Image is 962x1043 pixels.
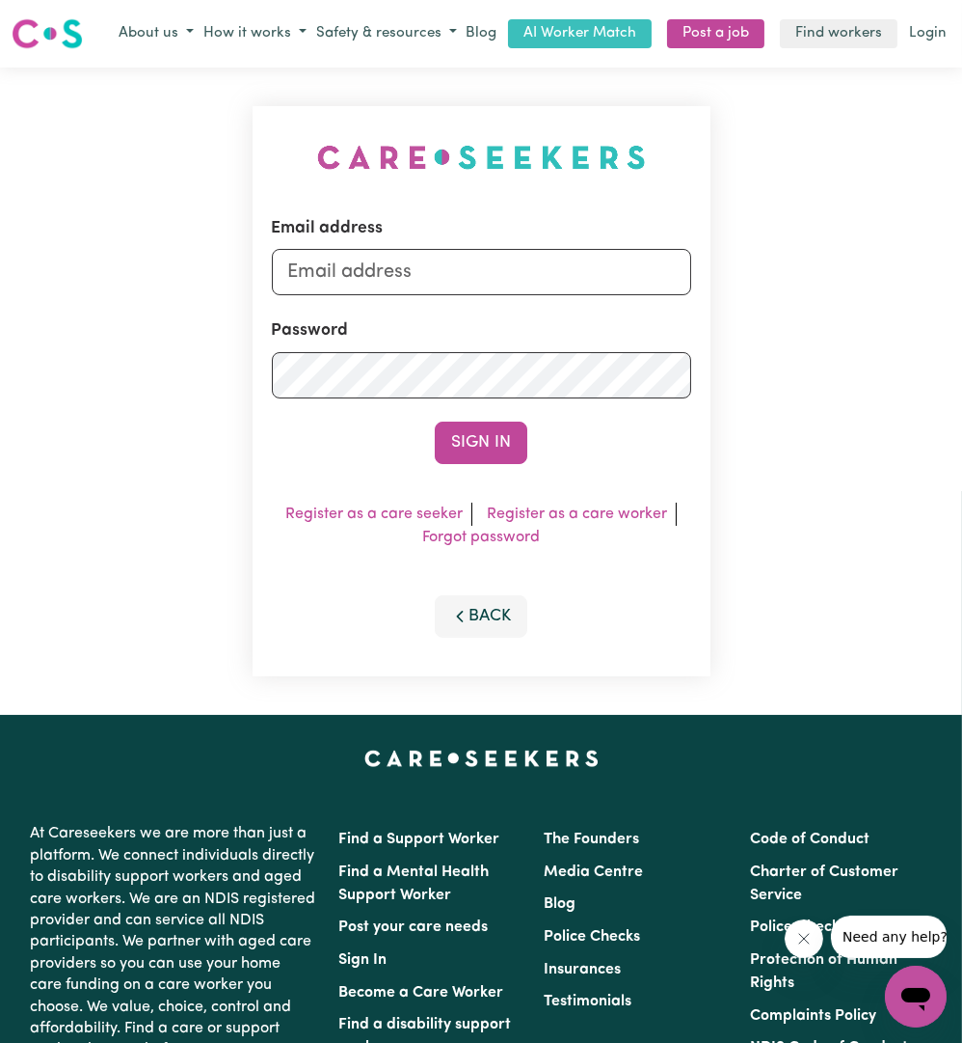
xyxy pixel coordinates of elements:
a: Blog [544,896,575,912]
a: Find a Support Worker [338,832,499,847]
button: Back [435,595,527,638]
a: Complaints Policy [750,1008,876,1024]
a: Insurances [544,962,621,977]
a: AI Worker Match [508,19,652,49]
button: About us [114,18,199,50]
a: Code of Conduct [750,832,869,847]
input: Email address [272,249,691,295]
a: Charter of Customer Service [750,865,898,903]
a: The Founders [544,832,639,847]
label: Password [272,318,349,343]
a: Find workers [780,19,897,49]
a: Sign In [338,952,387,968]
a: Police Check Policy [750,919,885,935]
a: Register as a care worker [488,507,668,522]
button: How it works [199,18,311,50]
a: Register as a care seeker [286,507,464,522]
iframe: Button to launch messaging window [885,966,947,1028]
a: Post a job [667,19,764,49]
a: Testimonials [544,994,631,1009]
a: Media Centre [544,865,643,880]
a: Become a Care Worker [338,985,503,1001]
span: Need any help? [12,14,117,29]
a: Forgot password [422,530,540,545]
a: Find a Mental Health Support Worker [338,865,489,903]
button: Sign In [435,422,527,464]
iframe: Message from company [831,916,947,958]
a: Login [905,19,950,49]
a: Blog [462,19,500,49]
a: Post your care needs [338,919,488,935]
a: Careseekers home page [364,750,599,765]
a: Protection of Human Rights [750,952,897,991]
button: Safety & resources [311,18,462,50]
a: Police Checks [544,929,640,945]
iframe: Close message [785,919,823,958]
label: Email address [272,216,384,241]
a: Careseekers logo [12,12,83,56]
img: Careseekers logo [12,16,83,51]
